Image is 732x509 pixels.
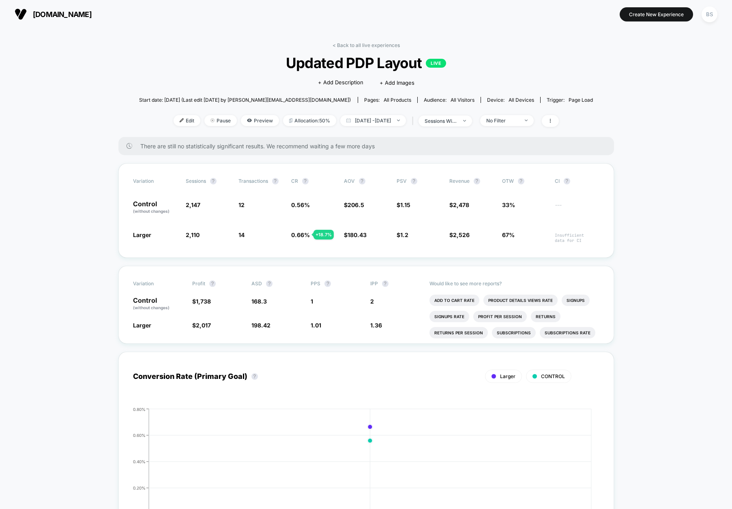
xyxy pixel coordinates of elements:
span: $ [192,298,211,305]
span: Device: [481,97,540,103]
span: 206.5 [348,201,364,208]
span: Page Load [569,97,593,103]
div: sessions with impression [425,118,457,124]
li: Subscriptions Rate [540,327,595,338]
li: Product Details Views Rate [483,295,558,306]
span: Sessions [186,178,206,184]
button: ? [272,178,279,184]
button: ? [266,280,273,287]
button: ? [209,280,216,287]
span: 1.2 [400,231,408,238]
span: 1.15 [400,201,410,208]
span: Insufficient data for CI [555,233,599,243]
span: IPP [370,280,378,287]
button: ? [564,178,570,184]
span: Profit [192,280,205,287]
span: Transactions [238,178,268,184]
li: Signups Rate [429,311,469,322]
span: $ [397,231,408,238]
p: Would like to see more reports? [429,280,599,287]
button: BS [699,6,720,23]
span: + Add Description [318,79,363,87]
img: rebalance [289,118,292,123]
img: calendar [346,118,351,122]
span: Edit [174,115,200,126]
span: Preview [241,115,279,126]
span: 1,738 [196,298,211,305]
span: (without changes) [133,209,170,214]
span: + Add Images [380,79,414,86]
span: 0.66 % [291,231,310,238]
img: end [525,120,528,121]
span: (without changes) [133,305,170,310]
span: 168.3 [251,298,267,305]
button: ? [359,178,365,184]
span: Pause [204,115,237,126]
span: 2,526 [453,231,470,238]
li: Subscriptions [492,327,536,338]
span: PSV [397,178,407,184]
span: Allocation: 50% [283,115,336,126]
span: $ [344,201,364,208]
span: There are still no statistically significant results. We recommend waiting a few more days [140,143,598,150]
li: Signups [562,295,590,306]
li: Returns [531,311,560,322]
span: [DATE] - [DATE] [340,115,406,126]
span: $ [192,322,211,329]
span: AOV [344,178,355,184]
span: 2,110 [186,231,200,238]
img: end [397,120,400,121]
div: No Filter [486,118,519,124]
div: Trigger: [547,97,593,103]
div: Audience: [424,97,474,103]
button: ? [518,178,524,184]
span: $ [449,201,469,208]
button: Create New Experience [620,7,693,21]
span: 1 [311,298,313,305]
img: Visually logo [15,8,27,20]
span: All Visitors [451,97,474,103]
span: [DOMAIN_NAME] [33,10,92,19]
p: Control [133,201,178,214]
span: all devices [509,97,534,103]
span: 1.36 [370,322,382,329]
button: ? [324,280,331,287]
span: --- [555,203,599,214]
span: 12 [238,201,245,208]
span: CONTROL [541,373,565,379]
li: Profit Per Session [473,311,527,322]
a: < Back to all live experiences [333,42,400,48]
span: Larger [500,373,515,379]
button: ? [210,178,217,184]
li: Returns Per Session [429,327,488,338]
span: ASD [251,280,262,287]
tspan: 0.20% [133,485,146,490]
span: Variation [133,178,178,184]
span: all products [384,97,411,103]
span: 67% [502,231,515,238]
p: Control [133,297,184,311]
span: 14 [238,231,245,238]
tspan: 0.80% [133,406,146,411]
span: Start date: [DATE] (Last edit [DATE] by [PERSON_NAME][EMAIL_ADDRESS][DOMAIN_NAME]) [139,97,351,103]
span: PPS [311,280,320,287]
span: Variation [133,280,178,287]
span: 2,147 [186,201,200,208]
span: CI [555,178,599,184]
span: $ [397,201,410,208]
button: ? [474,178,480,184]
div: Pages: [364,97,411,103]
span: 2,478 [453,201,469,208]
span: OTW [502,178,547,184]
p: LIVE [426,59,446,68]
span: 198.42 [251,322,270,329]
tspan: 0.40% [133,459,146,464]
img: end [210,118,215,122]
div: BS [702,6,717,22]
span: Updated PDP Layout [162,54,571,71]
span: $ [344,231,367,238]
button: ? [411,178,417,184]
img: edit [180,118,184,122]
span: 1.01 [311,322,321,329]
span: | [410,115,419,127]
